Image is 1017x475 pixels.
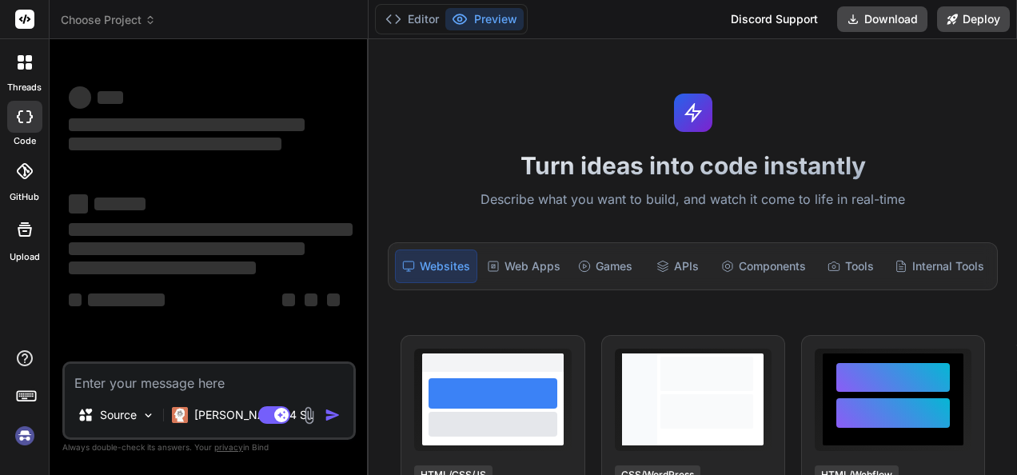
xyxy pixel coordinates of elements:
[7,81,42,94] label: threads
[98,91,123,104] span: ‌
[94,198,146,210] span: ‌
[445,8,524,30] button: Preview
[69,118,305,131] span: ‌
[837,6,927,32] button: Download
[378,190,1007,210] p: Describe what you want to build, and watch it come to life in real-time
[395,249,477,283] div: Websites
[305,293,317,306] span: ‌
[69,223,353,236] span: ‌
[300,406,318,425] img: attachment
[142,409,155,422] img: Pick Models
[715,249,812,283] div: Components
[282,293,295,306] span: ‌
[643,249,712,283] div: APIs
[937,6,1010,32] button: Deploy
[325,407,341,423] img: icon
[14,134,36,148] label: code
[888,249,991,283] div: Internal Tools
[172,407,188,423] img: Claude 4 Sonnet
[10,190,39,204] label: GitHub
[11,422,38,449] img: signin
[194,407,313,423] p: [PERSON_NAME] 4 S..
[378,151,1007,180] h1: Turn ideas into code instantly
[69,194,88,214] span: ‌
[69,293,82,306] span: ‌
[100,407,137,423] p: Source
[10,250,40,264] label: Upload
[69,138,281,150] span: ‌
[69,261,256,274] span: ‌
[379,8,445,30] button: Editor
[816,249,885,283] div: Tools
[570,249,640,283] div: Games
[327,293,340,306] span: ‌
[69,242,305,255] span: ‌
[88,293,165,306] span: ‌
[61,12,156,28] span: Choose Project
[721,6,828,32] div: Discord Support
[214,442,243,452] span: privacy
[481,249,567,283] div: Web Apps
[62,440,356,455] p: Always double-check its answers. Your in Bind
[69,86,91,109] span: ‌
